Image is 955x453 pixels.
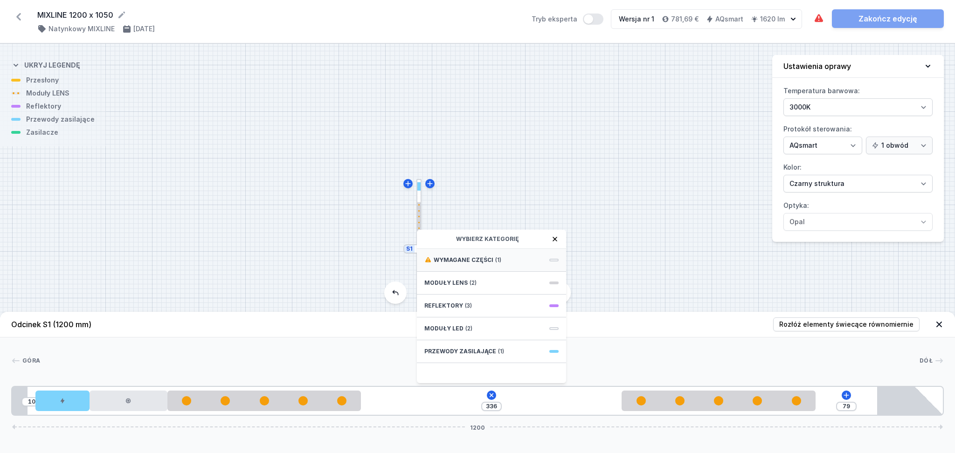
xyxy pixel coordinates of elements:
[48,24,115,34] h4: Natynkowy MIXLINE
[424,279,468,287] span: Moduły LENS
[37,9,520,21] form: MIXLINE 1200 x 1050
[53,320,91,329] span: (1200 mm)
[783,122,933,154] label: Protokół sterowania:
[760,14,785,24] h4: 1620 lm
[715,14,743,24] h4: AQsmart
[22,357,40,364] span: Góra
[495,256,501,264] span: (1)
[456,235,519,243] span: Wybierz kategorię
[424,325,464,332] span: Moduły LED
[783,198,933,231] label: Optyka:
[783,61,851,72] h4: Ustawienia oprawy
[783,175,933,192] select: Kolor:
[498,348,504,355] span: (1)
[117,10,126,20] button: Edytuj nazwę projektu
[551,235,559,243] button: Zamknij okno
[434,256,493,264] span: Wymagane części
[842,391,851,400] button: Dodaj element
[133,24,155,34] h4: [DATE]
[167,391,361,411] div: 5 LENS module 250mm 54°
[866,137,933,154] select: Protokół sterowania:
[772,55,944,78] button: Ustawienia oprawy
[35,391,90,411] div: Hole for power supply cable
[783,83,933,116] label: Temperatura barwowa:
[773,317,920,331] button: Rozłóż elementy świecące równomiernie
[783,213,933,231] select: Optyka:
[470,279,477,287] span: (2)
[465,302,472,309] span: (3)
[485,389,498,402] button: Dodaj element
[484,403,499,410] input: Wymiar [mm]
[619,14,654,24] div: Wersja nr 1
[920,357,933,364] span: Dół
[424,302,463,309] span: Reflektory
[783,137,862,154] select: Protokół sterowania:
[622,391,816,411] div: 5 LENS module 250mm 54°
[90,391,167,411] div: Casambi / AQsmart
[11,53,80,75] button: Ukryj legendę
[783,160,933,192] label: Kolor:
[839,403,854,410] input: Wymiar [mm]
[465,325,472,332] span: (2)
[11,319,91,330] h4: Odcinek S1
[611,9,802,29] button: Wersja nr 1781,69 €AQsmart1620 lm
[24,61,80,70] h4: Ukryj legendę
[783,98,933,116] select: Temperatura barwowa:
[583,14,603,25] button: Tryb eksperta
[466,424,489,430] span: 1200
[424,348,496,355] span: Przewody zasilające
[671,14,699,24] h4: 781,69 €
[532,14,603,25] label: Tryb eksperta
[24,398,39,405] input: Wymiar [mm]
[779,320,913,329] span: Rozłóż elementy świecące równomiernie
